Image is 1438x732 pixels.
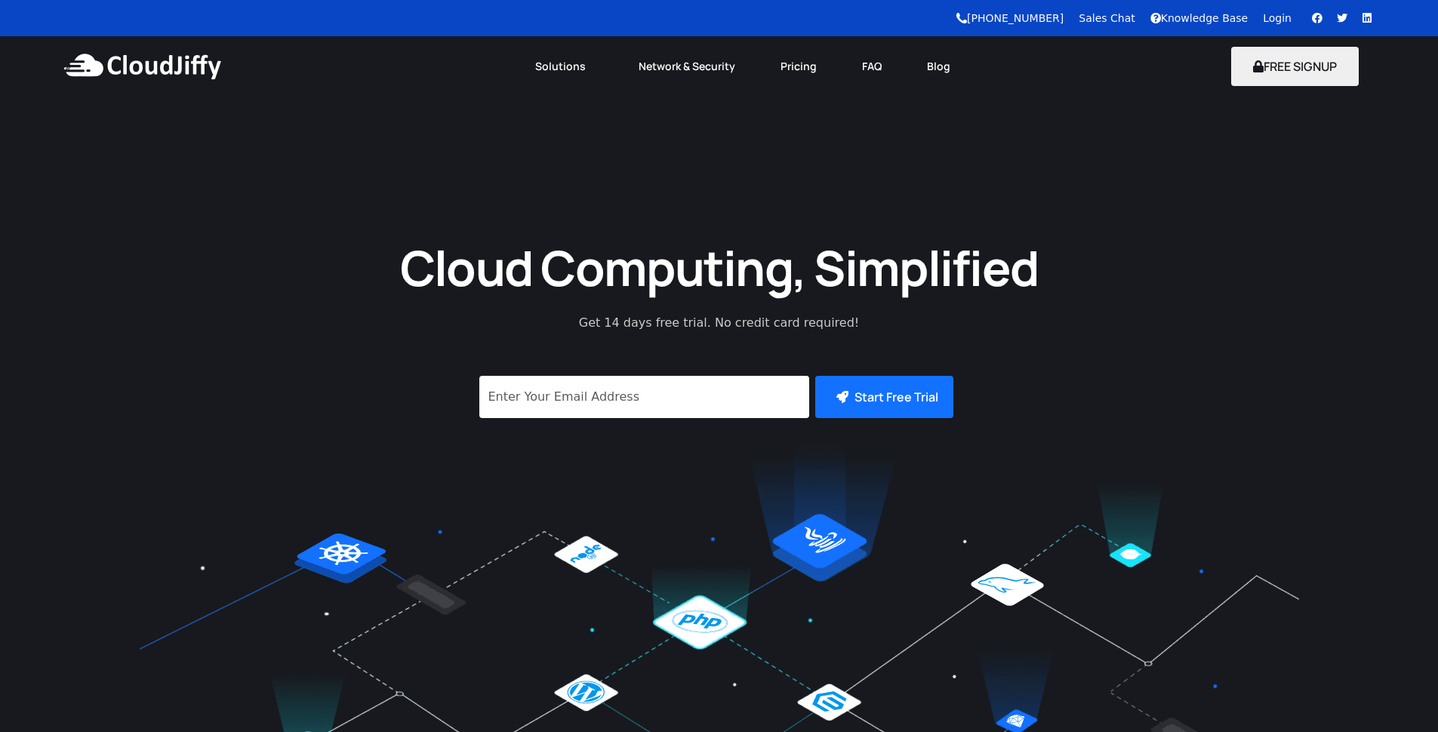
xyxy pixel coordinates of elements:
input: Enter Your Email Address [479,376,809,418]
a: Knowledge Base [1150,12,1249,24]
a: Pricing [758,50,839,83]
a: FREE SIGNUP [1231,58,1359,75]
a: Blog [904,50,973,83]
a: Network & Security [616,50,758,83]
a: Login [1263,12,1292,24]
button: Start Free Trial [815,376,953,418]
a: Sales Chat [1079,12,1135,24]
p: Get 14 days free trial. No credit card required! [512,314,927,332]
a: [PHONE_NUMBER] [956,12,1064,24]
button: FREE SIGNUP [1231,47,1359,86]
a: Solutions [513,50,616,83]
h1: Cloud Computing, Simplified [380,236,1059,299]
a: FAQ [839,50,904,83]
